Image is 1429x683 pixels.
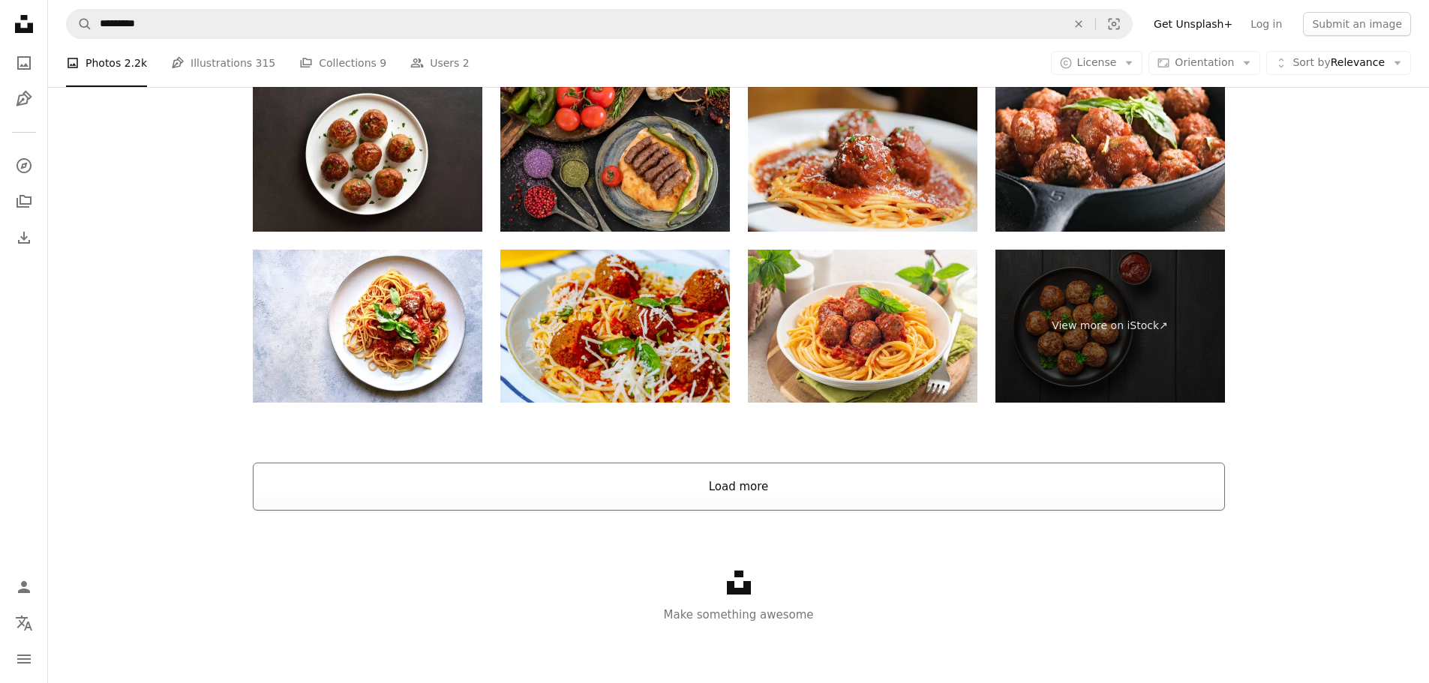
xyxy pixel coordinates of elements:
[256,55,276,71] span: 315
[1096,10,1132,38] button: Visual search
[1292,56,1330,68] span: Sort by
[67,10,92,38] button: Search Unsplash
[463,55,470,71] span: 2
[1175,56,1234,68] span: Orientation
[9,572,39,602] a: Log in / Sign up
[1292,55,1385,70] span: Relevance
[253,79,482,232] img: Homemade cutlets from minced meat
[299,39,386,87] a: Collections 9
[995,250,1225,403] a: View more on iStock↗
[9,151,39,181] a: Explore
[1051,51,1143,75] button: License
[410,39,470,87] a: Users 2
[1303,12,1411,36] button: Submit an image
[1241,12,1291,36] a: Log in
[9,608,39,638] button: Language
[1062,10,1095,38] button: Clear
[1145,12,1241,36] a: Get Unsplash+
[9,644,39,674] button: Menu
[380,55,386,71] span: 9
[253,463,1225,511] button: Load more
[1077,56,1117,68] span: License
[1266,51,1411,75] button: Sort byRelevance
[66,9,1133,39] form: Find visuals sitewide
[171,39,275,87] a: Illustrations 315
[253,250,482,403] img: Pasta spaghetti with meat ball in tomato sauce . Top view.
[9,187,39,217] a: Collections
[48,606,1429,624] p: Make something awesome
[500,79,730,232] img: Grilled burgers on the pita bread named cevapi , souvlaki , şiş or inegöl köfte .
[1148,51,1260,75] button: Orientation
[748,79,977,232] img: Spaghetti and Meatballs
[500,250,730,403] img: Spaghetti with falafel balls
[9,48,39,78] a: Photos
[9,84,39,114] a: Illustrations
[995,79,1225,232] img: Meatballs
[9,9,39,42] a: Home — Unsplash
[748,250,977,403] img: Spaghetti and beef Meatballs with tomato sauce in white dish on wooden rustic board, Italian-Amer...
[9,223,39,253] a: Download History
